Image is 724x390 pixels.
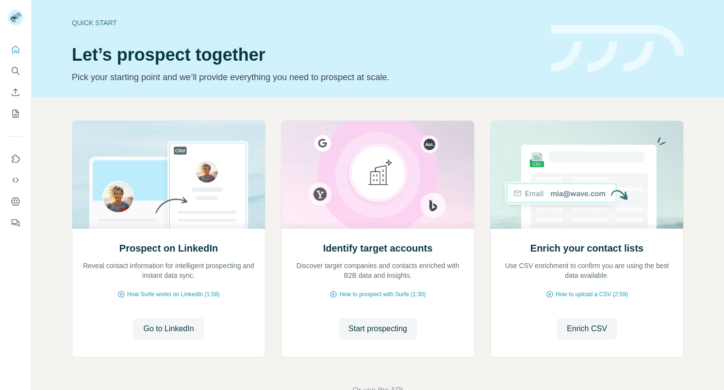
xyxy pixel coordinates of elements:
h2: Identify target accounts [323,241,433,255]
button: Start prospecting [339,318,417,339]
p: Discover target companies and contacts enriched with B2B data and insights. [291,261,464,280]
span: Start prospecting [348,323,407,335]
span: How to upload a CSV (2:59) [556,290,628,299]
button: Use Surfe on LinkedIn [8,150,23,168]
div: Quick start [72,18,540,28]
button: My lists [8,105,23,122]
button: Use Surfe API [8,171,23,189]
p: Pick your starting point and we’ll provide everything you need to prospect at scale. [72,70,540,84]
p: Use CSV enrichment to confirm you are using the best data available. [500,261,674,280]
h2: Enrich your contact lists [530,241,643,255]
button: Enrich CSV [557,318,617,339]
h1: Let’s prospect together [72,45,540,65]
button: Quick start [8,41,23,58]
span: How to prospect with Surfe (1:30) [339,290,426,299]
img: Enrich your contact lists [490,121,684,229]
p: Reveal contact information for intelligent prospecting and instant data sync. [82,261,255,280]
img: banner [551,25,684,72]
span: Go to LinkedIn [143,323,194,335]
button: Feedback [8,214,23,232]
span: Enrich CSV [567,323,607,335]
img: Prospect on LinkedIn [72,121,265,229]
h2: Prospect on LinkedIn [119,241,218,255]
span: How Surfe works on LinkedIn (1:58) [127,290,220,299]
button: Dashboard [8,193,23,210]
button: Enrich CSV [8,84,23,101]
button: Go to LinkedIn [133,318,203,339]
img: Identify target accounts [281,121,475,229]
button: Search [8,62,23,80]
